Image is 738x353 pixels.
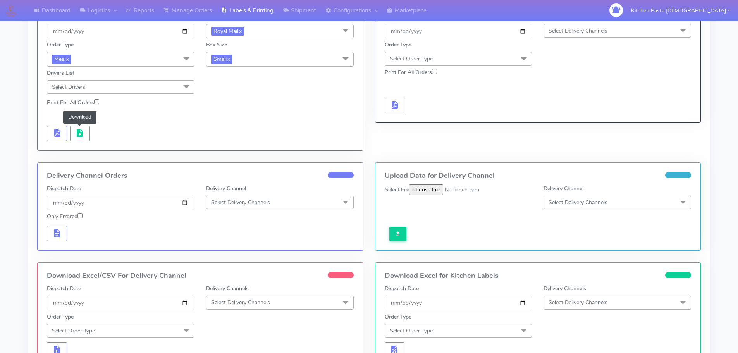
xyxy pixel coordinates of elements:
span: Select Order Type [52,327,95,334]
input: Print For All Orders [94,99,99,104]
span: Select Order Type [390,55,433,62]
label: Order Type [385,41,411,49]
label: Delivery Channel [544,184,583,193]
span: Select Delivery Channels [549,299,607,306]
label: Dispatch Date [385,284,419,293]
span: Small [211,55,232,64]
a: x [238,27,242,35]
span: Select Delivery Channels [211,299,270,306]
input: Print For All Orders [432,69,437,74]
span: Select Delivery Channels [549,199,607,206]
button: Kitchen Pasta [DEMOGRAPHIC_DATA] [625,3,736,19]
span: Select Order Type [390,327,433,334]
span: Select Drivers [52,83,85,91]
label: Only Errored [47,212,83,220]
label: Order Type [47,313,74,321]
label: Delivery Channels [206,284,249,293]
label: Dispatch Date [47,184,81,193]
span: Select Delivery Channels [549,27,607,34]
label: Order Type [385,313,411,321]
label: Order Type [47,41,74,49]
label: Print For All Orders [385,68,437,76]
a: x [227,55,230,63]
label: Box Size [206,41,227,49]
label: Select File [385,186,409,194]
span: Select Delivery Channels [211,199,270,206]
label: Dispatch Date [47,284,81,293]
label: Drivers List [47,69,74,77]
h4: Download Excel/CSV For Delivery Channel [47,272,354,280]
h4: Download Excel for Kitchen Labels [385,272,692,280]
a: x [65,55,69,63]
label: Print For All Orders [47,98,99,107]
h4: Upload Data for Delivery Channel [385,172,692,180]
label: Delivery Channel [206,184,246,193]
label: Delivery Channels [544,284,586,293]
input: Only Errored [77,213,83,218]
h4: Delivery Channel Orders [47,172,354,180]
span: Royal Mail [211,27,244,36]
span: Meal [52,55,71,64]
